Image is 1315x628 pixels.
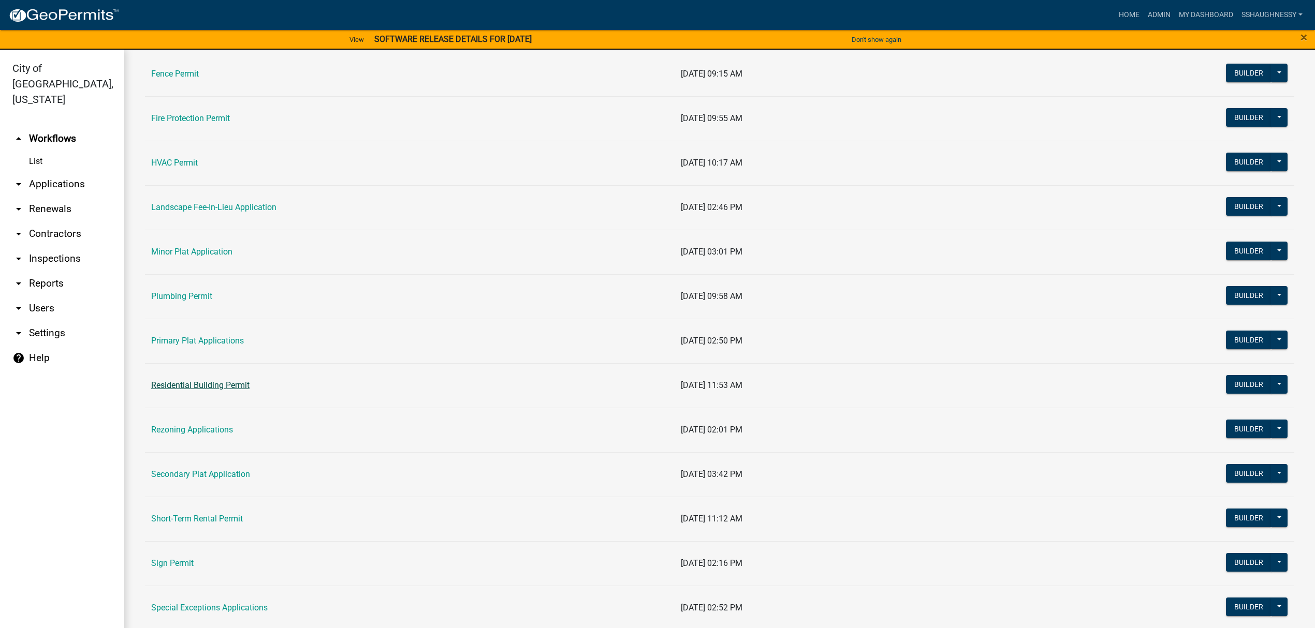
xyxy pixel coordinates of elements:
button: Builder [1226,331,1272,349]
span: [DATE] 02:01 PM [681,425,742,435]
a: Fire Protection Permit [151,113,230,123]
a: sshaughnessy [1237,5,1307,25]
a: Admin [1144,5,1175,25]
span: [DATE] 10:17 AM [681,158,742,168]
a: My Dashboard [1175,5,1237,25]
span: × [1301,30,1307,44]
span: [DATE] 09:55 AM [681,113,742,123]
span: [DATE] 09:58 AM [681,291,742,301]
a: Residential Building Permit [151,380,250,390]
button: Builder [1226,509,1272,527]
a: Sign Permit [151,558,194,568]
i: arrow_drop_up [12,132,25,145]
button: Builder [1226,153,1272,171]
button: Builder [1226,197,1272,216]
a: Primary Plat Applications [151,336,244,346]
i: arrow_drop_down [12,277,25,290]
strong: SOFTWARE RELEASE DETAILS FOR [DATE] [374,34,532,44]
i: arrow_drop_down [12,252,25,265]
button: Builder [1226,64,1272,82]
i: arrow_drop_down [12,178,25,190]
a: Rezoning Applications [151,425,233,435]
span: [DATE] 03:42 PM [681,469,742,479]
i: arrow_drop_down [12,302,25,315]
i: help [12,352,25,364]
button: Don't show again [848,31,905,48]
span: [DATE] 11:12 AM [681,514,742,524]
a: Fence Permit [151,69,199,79]
span: [DATE] 02:52 PM [681,603,742,612]
i: arrow_drop_down [12,228,25,240]
span: [DATE] 03:01 PM [681,247,742,257]
span: [DATE] 02:16 PM [681,558,742,568]
i: arrow_drop_down [12,203,25,215]
a: Home [1115,5,1144,25]
span: [DATE] 02:46 PM [681,202,742,212]
button: Builder [1226,553,1272,572]
i: arrow_drop_down [12,327,25,339]
button: Builder [1226,108,1272,127]
a: Plumbing Permit [151,291,212,301]
span: [DATE] 11:53 AM [681,380,742,390]
button: Close [1301,31,1307,43]
button: Builder [1226,597,1272,616]
a: Minor Plat Application [151,247,232,257]
button: Builder [1226,242,1272,260]
span: [DATE] 02:50 PM [681,336,742,346]
a: View [345,31,368,48]
a: HVAC Permit [151,158,198,168]
button: Builder [1226,420,1272,438]
button: Builder [1226,464,1272,483]
a: Special Exceptions Applications [151,603,268,612]
button: Builder [1226,375,1272,394]
a: Landscape Fee-In-Lieu Application [151,202,276,212]
a: Short-Term Rental Permit [151,514,243,524]
a: Secondary Plat Application [151,469,250,479]
span: [DATE] 09:15 AM [681,69,742,79]
button: Builder [1226,286,1272,305]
